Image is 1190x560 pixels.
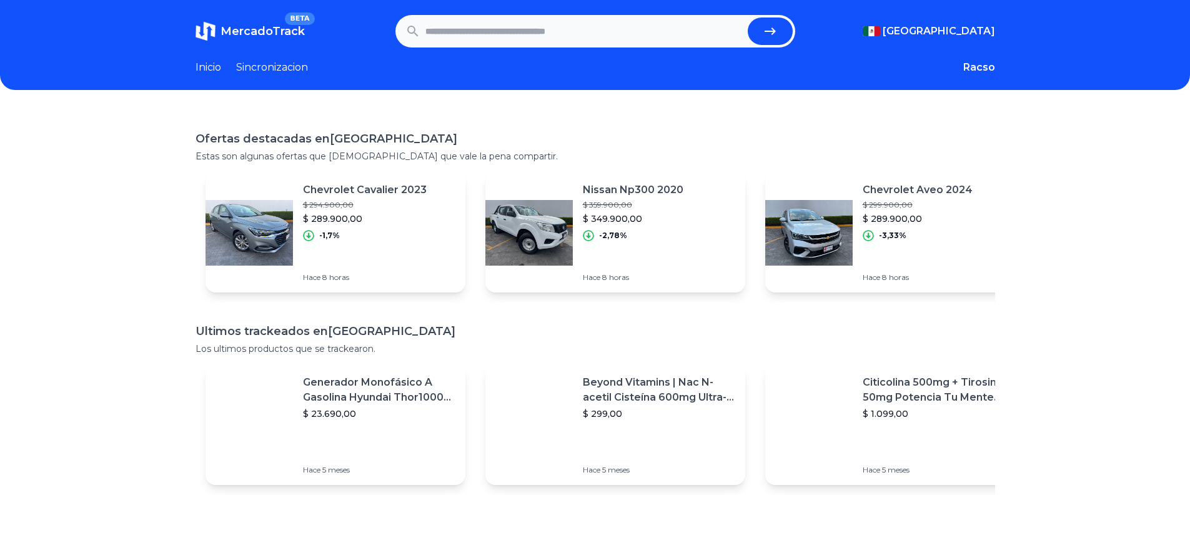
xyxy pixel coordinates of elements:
button: [GEOGRAPHIC_DATA] [863,24,995,39]
span: [GEOGRAPHIC_DATA] [883,24,995,39]
span: MercadoTrack [221,24,305,38]
p: $ 289.900,00 [863,212,973,225]
p: Hace 8 horas [863,272,973,282]
a: Inicio [196,60,221,75]
p: Chevrolet Cavalier 2023 [303,182,427,197]
p: Hace 8 horas [303,272,427,282]
p: Generador Monofásico A Gasolina Hyundai Thor10000 P 11.5 Kw [303,375,455,405]
p: Hace 5 meses [863,465,1015,475]
h1: Ofertas destacadas en [GEOGRAPHIC_DATA] [196,130,995,147]
p: $ 294.900,00 [303,200,427,210]
p: Hace 5 meses [303,465,455,475]
a: Sincronizacion [236,60,308,75]
p: Los ultimos productos que se trackearon. [196,342,995,355]
p: $ 299,00 [583,407,735,420]
p: $ 1.099,00 [863,407,1015,420]
img: Featured image [765,381,853,469]
a: Featured imageChevrolet Aveo 2024$ 299.900,00$ 289.900,00-3,33%Hace 8 horas [765,172,1025,292]
p: $ 23.690,00 [303,407,455,420]
img: MercadoTrack [196,21,216,41]
button: Racso [963,60,995,75]
a: Featured imageNissan Np300 2020$ 359.900,00$ 349.900,00-2,78%Hace 8 horas [485,172,745,292]
p: Hace 5 meses [583,465,735,475]
p: -3,33% [879,231,906,241]
img: Featured image [765,189,853,276]
p: $ 359.900,00 [583,200,683,210]
p: Hace 8 horas [583,272,683,282]
img: Featured image [485,381,573,469]
a: MercadoTrackBETA [196,21,305,41]
a: Featured imageGenerador Monofásico A Gasolina Hyundai Thor10000 P 11.5 Kw$ 23.690,00Hace 5 meses [206,365,465,485]
a: Featured imageBeyond Vitamins | Nac N-acetil Cisteína 600mg Ultra-premium Con Inulina De Agave (p... [485,365,745,485]
img: Featured image [485,189,573,276]
p: $ 289.900,00 [303,212,427,225]
p: -1,7% [319,231,340,241]
a: Featured imageCiticolina 500mg + Tirosina 50mg Potencia Tu Mente (120caps) Sabor Sin Sabor$ 1.099... [765,365,1025,485]
p: $ 349.900,00 [583,212,683,225]
p: Nissan Np300 2020 [583,182,683,197]
img: Featured image [206,189,293,276]
img: Mexico [863,26,880,36]
p: Citicolina 500mg + Tirosina 50mg Potencia Tu Mente (120caps) Sabor Sin Sabor [863,375,1015,405]
a: Featured imageChevrolet Cavalier 2023$ 294.900,00$ 289.900,00-1,7%Hace 8 horas [206,172,465,292]
p: Estas son algunas ofertas que [DEMOGRAPHIC_DATA] que vale la pena compartir. [196,150,995,162]
h1: Ultimos trackeados en [GEOGRAPHIC_DATA] [196,322,995,340]
img: Featured image [206,381,293,469]
p: -2,78% [599,231,627,241]
p: Beyond Vitamins | Nac N-acetil Cisteína 600mg Ultra-premium Con Inulina De Agave (prebiótico Natu... [583,375,735,405]
span: BETA [285,12,314,25]
p: $ 299.900,00 [863,200,973,210]
p: Chevrolet Aveo 2024 [863,182,973,197]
